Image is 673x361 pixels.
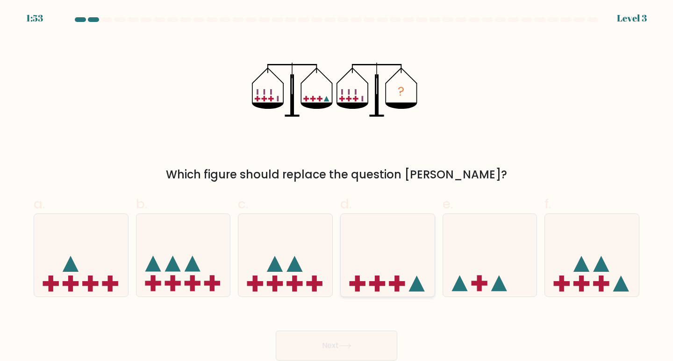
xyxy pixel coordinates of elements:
div: Which figure should replace the question [PERSON_NAME]? [39,166,634,183]
div: Level 3 [617,11,647,25]
span: d. [340,195,351,213]
span: f. [544,195,551,213]
button: Next [276,331,397,361]
span: a. [34,195,45,213]
tspan: ? [398,83,404,101]
span: c. [238,195,248,213]
span: e. [443,195,453,213]
span: b. [136,195,147,213]
div: 1:53 [26,11,43,25]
